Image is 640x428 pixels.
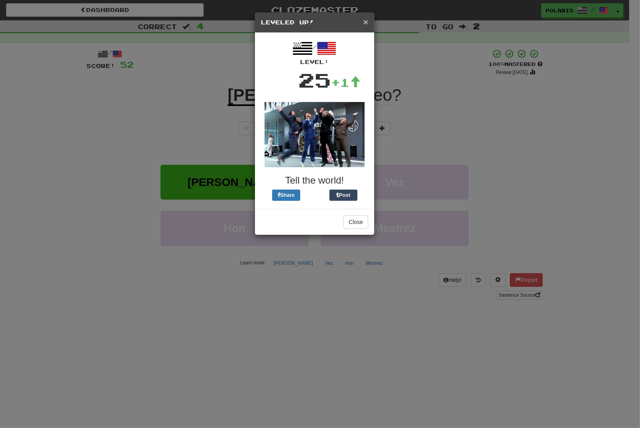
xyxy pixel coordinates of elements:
[363,18,368,26] button: Close
[298,66,331,94] div: 25
[363,17,368,26] span: ×
[261,58,368,66] div: Level:
[329,190,357,201] button: Post
[343,215,368,229] button: Close
[300,190,329,201] iframe: X Post Button
[331,74,361,90] div: +1
[261,175,368,186] h3: Tell the world!
[272,190,300,201] button: Share
[261,39,368,66] div: /
[265,102,365,167] img: anchorman-0f45bd94e4bc77b3e4009f63bd0ea52a2253b4c1438f2773e23d74ae24afd04f.gif
[261,18,368,26] h5: Leveled Up!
